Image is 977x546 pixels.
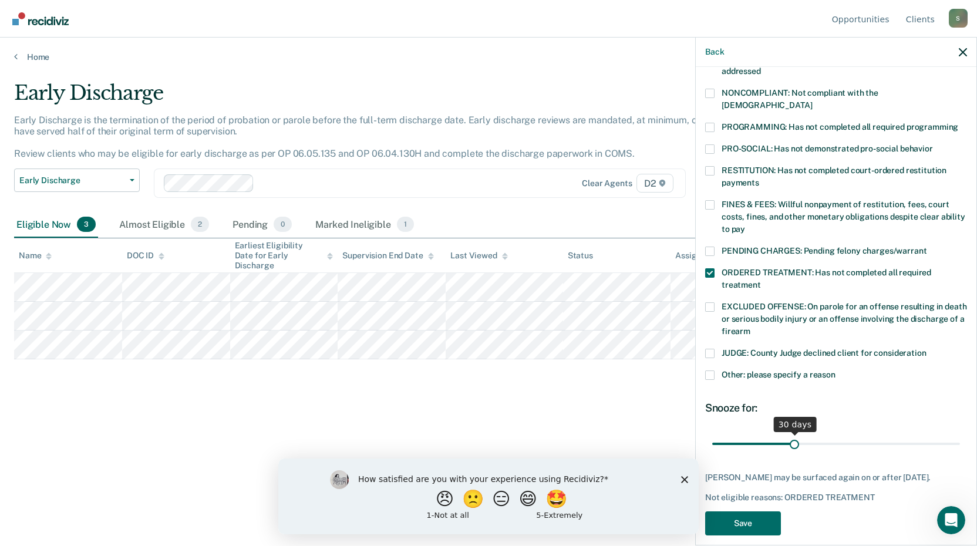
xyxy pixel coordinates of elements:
div: 30 days [774,417,817,432]
span: FINES & FEES: Willful nonpayment of restitution, fees, court costs, fines, and other monetary obl... [722,200,965,234]
div: S [949,9,968,28]
span: NONCOMPLIANT: Not compliant with the [DEMOGRAPHIC_DATA] [722,88,878,110]
div: [PERSON_NAME] may be surfaced again on or after [DATE]. [705,473,967,483]
div: Snooze for: [705,402,967,414]
div: Almost Eligible [117,212,211,238]
div: Earliest Eligibility Date for Early Discharge [235,241,333,270]
div: Not eligible reasons: ORDERED TREATMENT [705,493,967,503]
a: Home [14,52,963,62]
span: EXCLUDED OFFENSE: On parole for an offense resulting in death or serious bodily injury or an offe... [722,302,966,336]
div: Last Viewed [450,251,507,261]
iframe: Intercom live chat [937,506,965,534]
span: D2 [636,174,673,193]
span: RESTITUTION: Has not completed court-ordered restitution payments [722,166,946,187]
div: Assigned to [675,251,730,261]
span: JUDGE: County Judge declined client for consideration [722,348,927,358]
span: PENDING CHARGES: Pending felony charges/warrant [722,246,927,255]
div: Status [568,251,593,261]
span: 3 [77,217,96,232]
div: DOC ID [127,251,164,261]
span: 2 [191,217,209,232]
button: Back [705,47,724,57]
div: Supervision End Date [342,251,433,261]
img: Recidiviz [12,12,69,25]
div: Eligible Now [14,212,98,238]
p: Early Discharge is the termination of the period of probation or parole before the full-term disc... [14,114,743,160]
div: Pending [230,212,294,238]
iframe: Survey by Kim from Recidiviz [278,459,699,534]
span: Other: please specify a reason [722,370,835,379]
span: PRO-SOCIAL: Has not demonstrated pro-social behavior [722,144,933,153]
div: Name [19,251,52,261]
span: 0 [274,217,292,232]
div: Early Discharge [14,81,747,114]
div: Marked Ineligible [313,212,416,238]
span: 1 [397,217,414,232]
button: Save [705,511,781,535]
span: PROGRAMMING: Has not completed all required programming [722,122,958,132]
span: ORDERED TREATMENT: Has not completed all required treatment [722,268,931,289]
button: Profile dropdown button [949,9,968,28]
span: Early Discharge [19,176,125,186]
div: Clear agents [582,178,632,188]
